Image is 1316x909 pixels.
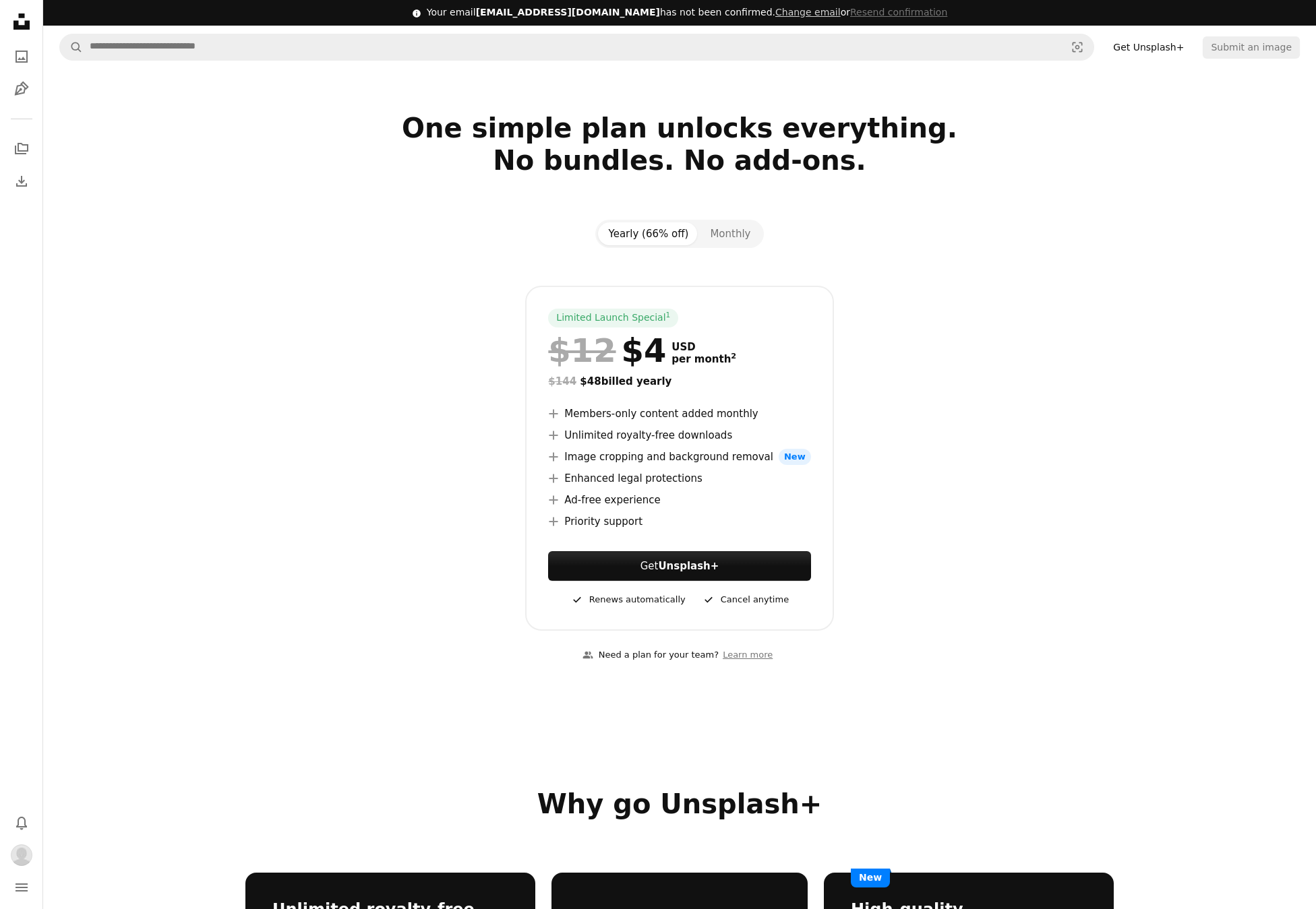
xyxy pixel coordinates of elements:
[548,492,810,508] li: Ad-free experience
[245,112,1114,209] h2: One simple plan unlocks everything. No bundles. No add-ons.
[1061,34,1094,60] button: Visual search
[699,222,761,245] button: Monthly
[8,135,35,162] a: Collections
[731,352,736,361] sup: 2
[702,592,789,608] div: Cancel anytime
[851,869,890,887] span: New
[719,644,777,666] a: Learn more
[60,34,83,60] button: Search Unsplash
[548,449,810,465] li: Image cropping and background removal
[245,788,1114,820] h2: Why go Unsplash+
[548,309,678,327] div: Limited Launch Special
[658,560,719,572] strong: Unsplash+
[779,449,811,465] span: New
[59,34,1094,61] form: Find visuals sitewide
[548,406,810,422] li: Members-only content added monthly
[728,353,739,365] a: 2
[1203,36,1300,58] button: Submit an image
[671,341,736,353] span: USD
[8,8,35,38] a: Home — Unsplash
[548,333,666,368] div: $4
[548,427,810,443] li: Unlimited royalty-free downloads
[598,222,700,245] button: Yearly (66% off)
[11,844,32,866] img: Avatar of user studiomarcom1
[427,6,948,20] div: Your email has not been confirmed.
[548,375,576,387] span: $144
[548,551,810,581] a: GetUnsplash+
[548,470,810,487] li: Enhanced legal protections
[1105,36,1192,58] a: Get Unsplash+
[671,353,736,365] span: per month
[775,7,947,18] span: or
[476,7,660,18] span: [EMAIL_ADDRESS][DOMAIN_NAME]
[8,75,35,102] a: Illustrations
[8,43,35,70] a: Photos
[8,168,35,195] a: Download History
[8,842,35,869] button: Profile
[8,874,35,901] button: Menu
[570,592,686,608] div: Renews automatically
[666,311,671,319] sup: 1
[850,6,947,20] button: Resend confirmation
[548,333,616,368] span: $12
[775,7,841,18] a: Change email
[548,373,810,389] div: $48 billed yearly
[663,311,674,325] a: 1
[548,513,810,530] li: Priority support
[582,648,719,662] div: Need a plan for your team?
[8,809,35,836] button: Notifications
